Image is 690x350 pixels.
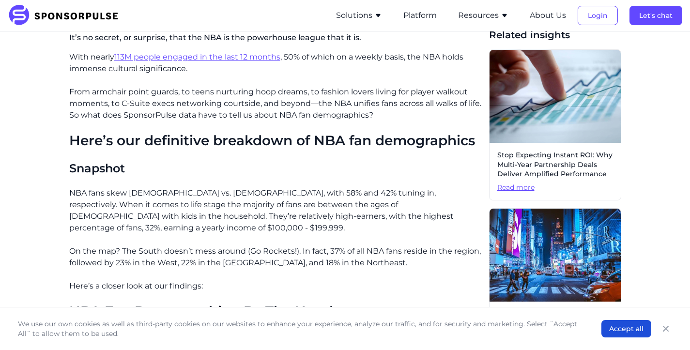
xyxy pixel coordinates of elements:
p: On the map? The South doesn’t mess around (Go Rockets!). In fact, 37% of all NBA fans reside in t... [69,245,481,269]
img: Sponsorship ROI image [490,50,621,143]
a: Let's chat [629,11,682,20]
a: Login [578,11,618,20]
a: Platform [403,11,437,20]
img: Photo by Andreas Niendorf courtesy of Unsplash [490,209,621,302]
a: Stop Expecting Instant ROI: Why Multi-Year Partnership Deals Deliver Amplified PerformanceRead more [489,49,621,200]
iframe: Chat Widget [642,304,690,350]
p: NBA fans skew [DEMOGRAPHIC_DATA] vs. [DEMOGRAPHIC_DATA], with 58% and 42% tuning in, respectively... [69,187,481,234]
img: SponsorPulse [8,5,125,26]
button: Resources [458,10,508,21]
button: About Us [530,10,566,21]
p: We use our own cookies as well as third-party cookies on our websites to enhance your experience,... [18,319,582,338]
a: 113M people engaged in the last 12 months [114,52,280,61]
button: Platform [403,10,437,21]
span: Read more [497,183,613,193]
button: Login [578,6,618,25]
p: With nearly , 50% of which on a weekly basis, the NBA holds immense cultural significance. [69,51,481,75]
button: Solutions [336,10,382,21]
h2: NBA Fan Demographics: By The Numbers [69,304,481,320]
span: Related insights [489,28,621,42]
button: Accept all [601,320,651,337]
p: It’s no secret, or surprise, that the NBA is the powerhouse league that it is. [69,28,481,51]
h3: Snapshot [69,161,481,176]
p: Here’s a closer look at our findings: [69,280,481,292]
button: Let's chat [629,6,682,25]
span: Stop Expecting Instant ROI: Why Multi-Year Partnership Deals Deliver Amplified Performance [497,151,613,179]
a: About Us [530,11,566,20]
h2: Here’s our definitive breakdown of NBA fan demographics [69,133,481,149]
p: From armchair point guards, to teens nurturing hoop dreams, to fashion lovers living for player w... [69,86,481,121]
